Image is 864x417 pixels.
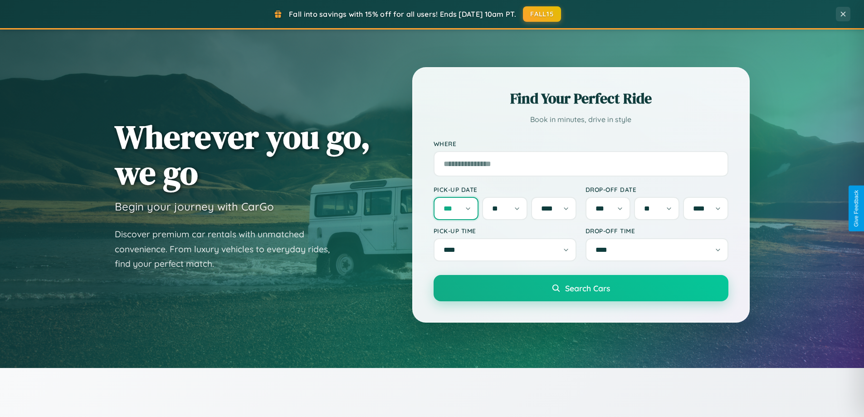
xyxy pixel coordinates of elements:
[115,227,342,271] p: Discover premium car rentals with unmatched convenience. From luxury vehicles to everyday rides, ...
[434,88,728,108] h2: Find Your Perfect Ride
[565,283,610,293] span: Search Cars
[586,186,728,193] label: Drop-off Date
[586,227,728,235] label: Drop-off Time
[853,190,859,227] div: Give Feedback
[523,6,561,22] button: FALL15
[434,186,576,193] label: Pick-up Date
[289,10,516,19] span: Fall into savings with 15% off for all users! Ends [DATE] 10am PT.
[115,119,371,191] h1: Wherever you go, we go
[115,200,274,213] h3: Begin your journey with CarGo
[434,227,576,235] label: Pick-up Time
[434,113,728,126] p: Book in minutes, drive in style
[434,275,728,301] button: Search Cars
[434,140,728,147] label: Where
